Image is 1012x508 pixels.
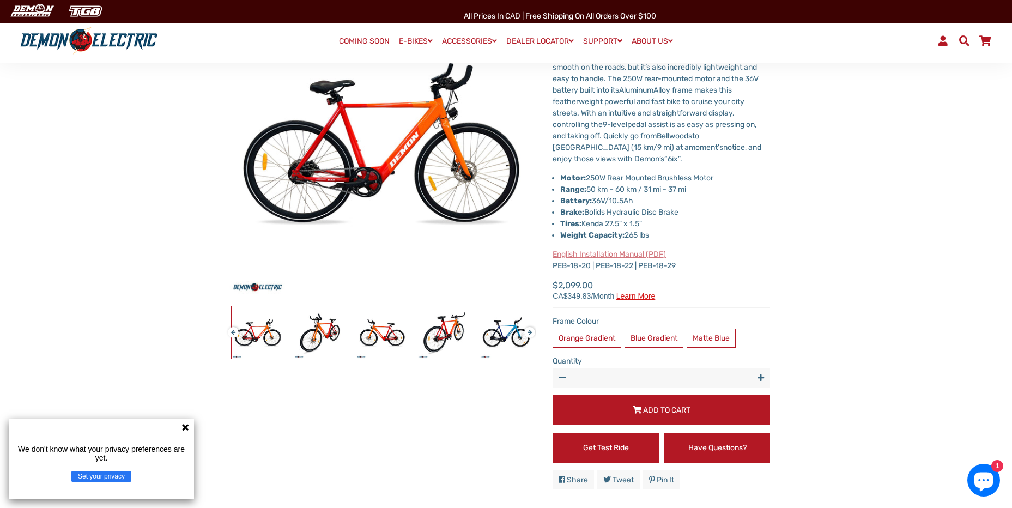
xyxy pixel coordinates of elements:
[228,322,234,334] button: Previous
[553,316,770,327] label: Frame Colour
[418,306,470,359] img: 6ix City eBike - Demon Electric
[16,27,161,55] img: Demon Electric logo
[680,154,682,164] span: .
[579,33,626,49] a: SUPPORT
[294,306,346,359] img: 6ix City eBike - Demon Electric
[643,406,690,415] span: Add to Cart
[438,33,501,49] a: ACCESSORIES
[625,329,683,348] label: Blue Gradient
[613,475,634,485] span: Tweet
[5,2,58,20] img: Demon Electric
[502,33,578,49] a: DEALER LOCATOR
[567,475,588,485] span: Share
[628,33,677,49] a: ABOUT US
[645,63,646,72] span: ’
[480,306,532,359] img: 6ix City eBike - Demon Electric
[560,218,770,229] li: Kenda 27.5" x 1.5"
[560,196,592,205] strong: Battery:
[751,368,770,388] button: Increase item quantity by one
[603,120,627,129] span: 9-level
[395,33,437,49] a: E-BIKES
[657,131,692,141] span: Bellwoods
[553,329,621,348] label: Orange Gradient
[668,154,678,164] span: 6ix
[335,34,393,49] a: COMING SOON
[356,306,408,359] img: 6ix City eBike - Demon Electric
[678,154,680,164] span: ”
[553,131,699,152] span: to [GEOGRAPHIC_DATA] (15 km/9 mi) at a
[687,329,736,348] label: Matte Blue
[13,445,190,462] p: We don't know what your privacy preferences are yet.
[553,51,749,72] span: s an E-bike without bells and whistles. Not only is it smooth on the roads, but it
[553,120,756,141] span: pedal assist is as easy as pressing on, and taking off. Quickly go from
[553,368,770,388] input: quantity
[553,279,655,300] span: $2,099.00
[560,172,770,184] li: 250W Rear Mounted Brushless Motor
[553,249,770,271] p: PEB-18-20 | PEB-18-22 | PEB-18-29
[664,433,771,463] a: Have Questions?
[964,464,1003,499] inbox-online-store-chat: Shopify online store chat
[619,86,653,95] span: Aluminum
[71,471,131,482] button: Set your privacy
[560,185,586,194] strong: Range:
[560,173,586,183] strong: Motor:
[560,184,770,195] li: 50 km – 60 km / 31 mi - 37 mi
[560,195,770,207] li: 36V/10.5Ah
[464,11,656,21] span: All Prices in CAD | Free shipping on all orders over $100
[553,250,666,259] a: English Installation Manual (PDF)
[553,368,572,388] button: Reduce item quantity by one
[553,433,659,463] a: Get Test Ride
[553,143,761,164] span: notice, and enjoy those views with Demon
[553,355,770,367] label: Quantity
[560,207,770,218] li: Bolids Hydraulic Disc Brake
[657,475,674,485] span: Pin it
[560,231,625,240] strong: Weight Capacity:
[560,219,581,228] strong: Tires:
[553,395,770,425] button: Add to Cart
[553,63,759,95] span: s also incredibly lightweight and easy to handle. The 250W rear-mounted motor and the 36V battery...
[232,306,284,359] img: 6ix City eBike - Demon Electric
[560,208,584,217] strong: Brake:
[553,86,744,129] span: Alloy frame makes this featherweight powerful and fast bike to cruise your city streets. With an ...
[659,154,660,164] span: ’
[689,143,723,152] span: moment's
[524,322,531,334] button: Next
[660,154,664,164] span: s
[664,154,668,164] span: “
[560,229,770,241] li: 265 lbs
[63,2,108,20] img: TGB Canada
